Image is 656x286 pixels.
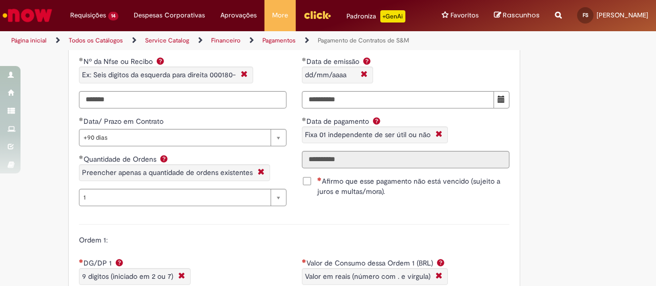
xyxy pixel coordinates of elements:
[262,36,296,45] a: Pagamentos
[79,117,84,121] span: Obrigatório Preenchido
[302,91,494,108] input: Data de emissão 30 June 2025 Monday
[306,258,435,268] span: Valor de Consumo dessa Ordem 1 (BRL)
[450,10,479,20] span: Favoritos
[79,91,286,108] input: Nº da Nfse ou Recibo
[79,259,84,263] span: Necessários
[84,57,155,66] span: Nº da Nfse ou Recibo
[371,117,383,125] span: Ajuda para Data de pagamento
[8,31,429,50] ul: Trilhas de página
[317,177,322,181] span: Necessários
[302,259,306,263] span: Necessários
[84,155,158,164] span: Quantidade de Ordens
[597,11,648,19] span: [PERSON_NAME]
[302,57,306,61] span: Obrigatório Preenchido
[70,10,106,20] span: Requisições
[306,57,361,66] span: Data de emissão
[84,129,265,146] span: +90 dias
[79,235,509,245] p: Ordem 1:
[435,258,447,267] span: Ajuda para Valor de Consumo dessa Ordem 1 (BRL)
[503,10,540,20] span: Rascunhos
[494,11,540,20] a: Rascunhos
[318,36,409,45] a: Pagamento de Contratos de S&M
[361,57,373,65] span: Ajuda para Data de emissão
[303,7,331,23] img: click_logo_yellow_360x200.png
[238,70,250,80] i: Fechar More information Por question_n_da_nfse_ou_recibo
[1,5,54,26] img: ServiceNow
[108,12,118,20] span: 14
[433,271,445,282] i: Fechar More information Por question_valor_de_consumo_dessa_ordem_1_brl
[82,168,253,177] span: Preencher apenas a quantidade de ordens existentes
[220,10,257,20] span: Aprovações
[302,116,448,148] label: Somente leitura - Data de pagamento
[433,129,445,140] i: Fechar Por question_data_de_pagamento
[82,70,236,79] span: Ex: Seis digitos da esquerda para direita 000180-
[79,57,84,61] span: Obrigatório Preenchido
[302,117,306,121] span: Obrigatório Preenchido
[305,130,430,139] span: Fixa 01 independente de ser útil ou não
[306,117,371,126] span: Somente leitura - Data de pagamento
[358,70,370,80] i: Fechar More information Por question_data_de_emissao
[380,10,405,23] p: +GenAi
[79,155,84,159] span: Obrigatório Preenchido
[84,117,166,126] span: Data/ Prazo em Contrato
[317,176,509,196] span: Afirmo que esse pagamento não está vencido (sujeito a juros e multas/mora).
[255,167,267,178] i: Fechar Por question_quantidade_de_ordens
[84,189,265,206] span: 1
[145,36,189,45] a: Service Catalog
[113,258,126,267] span: Ajuda para DG/DP 1
[211,36,240,45] a: Financeiro
[302,151,509,168] input: Data de pagamento 01 October 2025 Wednesday
[305,70,346,79] span: dd/mm/aaaa
[305,272,430,281] span: Valor em reais (número com . e vírgula)
[158,155,170,163] span: Ajuda para Quantidade de Ordens
[82,272,173,281] span: 9 digitos (iniciado em 2 ou 7)
[346,10,405,23] div: Padroniza
[84,258,114,268] span: DG/DP 1
[494,91,509,108] button: Mostrar calendário para Data de emissão
[176,271,188,282] i: Fechar More information Por question_dg_dp_1
[272,10,288,20] span: More
[583,12,588,18] span: FS
[69,36,123,45] a: Todos os Catálogos
[134,10,205,20] span: Despesas Corporativas
[154,57,167,65] span: Ajuda para Nº da Nfse ou Recibo
[11,36,47,45] a: Página inicial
